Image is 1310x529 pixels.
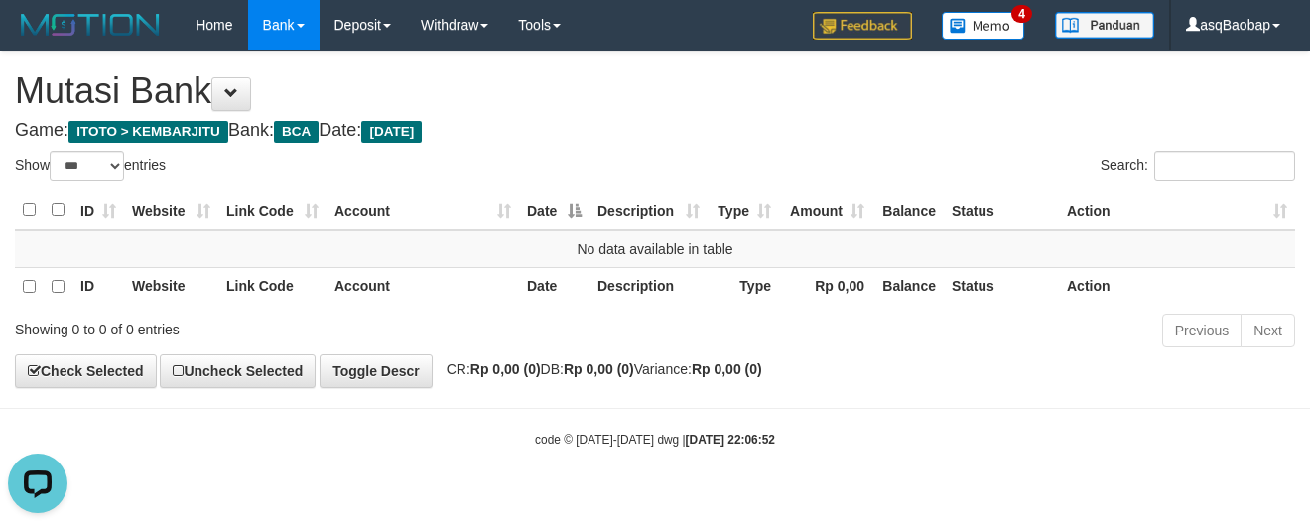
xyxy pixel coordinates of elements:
[944,267,1059,305] th: Status
[327,192,519,230] th: Account: activate to sort column ascending
[589,192,708,230] th: Description: activate to sort column ascending
[15,354,157,388] a: Check Selected
[708,267,779,305] th: Type
[1101,151,1295,181] label: Search:
[68,121,228,143] span: ITOTO > KEMBARJITU
[686,433,775,447] strong: [DATE] 22:06:52
[15,312,531,339] div: Showing 0 to 0 of 0 entries
[8,8,67,67] button: Open LiveChat chat widget
[519,192,589,230] th: Date: activate to sort column descending
[124,267,218,305] th: Website
[872,192,944,230] th: Balance
[944,192,1059,230] th: Status
[813,12,912,40] img: Feedback.jpg
[15,71,1295,111] h1: Mutasi Bank
[72,267,124,305] th: ID
[15,121,1295,141] h4: Game: Bank: Date:
[942,12,1025,40] img: Button%20Memo.svg
[564,361,634,377] strong: Rp 0,00 (0)
[361,121,422,143] span: [DATE]
[124,192,218,230] th: Website: activate to sort column ascending
[274,121,319,143] span: BCA
[589,267,708,305] th: Description
[15,230,1295,268] td: No data available in table
[72,192,124,230] th: ID: activate to sort column ascending
[692,361,762,377] strong: Rp 0,00 (0)
[327,267,519,305] th: Account
[470,361,541,377] strong: Rp 0,00 (0)
[872,267,944,305] th: Balance
[708,192,779,230] th: Type: activate to sort column ascending
[1241,314,1295,347] a: Next
[1059,267,1295,305] th: Action
[1055,12,1154,39] img: panduan.png
[320,354,433,388] a: Toggle Descr
[15,151,166,181] label: Show entries
[218,267,327,305] th: Link Code
[535,433,775,447] small: code © [DATE]-[DATE] dwg |
[779,192,872,230] th: Amount: activate to sort column ascending
[218,192,327,230] th: Link Code: activate to sort column ascending
[15,10,166,40] img: MOTION_logo.png
[1162,314,1242,347] a: Previous
[160,354,316,388] a: Uncheck Selected
[437,361,762,377] span: CR: DB: Variance:
[50,151,124,181] select: Showentries
[1154,151,1295,181] input: Search:
[779,267,872,305] th: Rp 0,00
[1059,192,1295,230] th: Action: activate to sort column ascending
[519,267,589,305] th: Date
[1011,5,1032,23] span: 4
